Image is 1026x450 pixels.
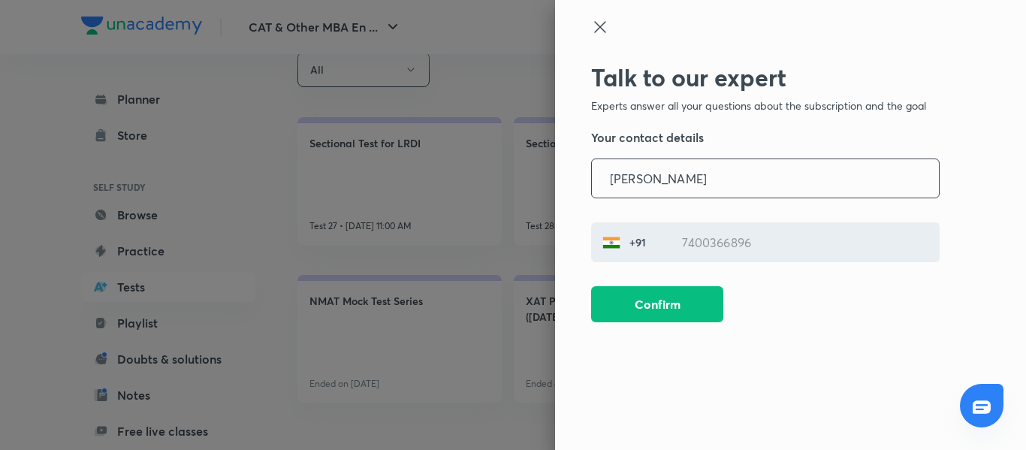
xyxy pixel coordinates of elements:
input: Enter your name [592,159,939,198]
input: Enter your mobile number [664,223,939,261]
h5: Your contact details [591,128,940,146]
p: Experts answer all your questions about the subscription and the goal [591,98,940,113]
img: India [602,234,620,252]
p: +91 [620,234,652,250]
button: Confirm [591,286,723,322]
h2: Talk to our expert [591,63,940,92]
